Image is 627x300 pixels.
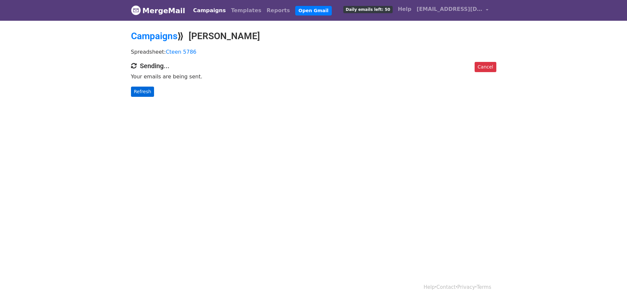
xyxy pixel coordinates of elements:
img: MergeMail logo [131,5,141,15]
a: [EMAIL_ADDRESS][DOMAIN_NAME] [414,3,491,18]
p: Spreadsheet: [131,48,496,55]
p: Your emails are being sent. [131,73,496,80]
a: Open Gmail [295,6,332,15]
h4: Sending... [131,62,496,70]
a: MergeMail [131,4,185,17]
iframe: Chat Widget [594,268,627,300]
a: Campaigns [131,31,177,41]
a: Reports [264,4,293,17]
a: Privacy [457,284,475,290]
span: [EMAIL_ADDRESS][DOMAIN_NAME] [417,5,483,13]
a: Help [424,284,435,290]
a: Cteen 5786 [166,49,196,55]
span: Daily emails left: 50 [343,6,392,13]
a: Cancel [475,62,496,72]
a: Contact [436,284,456,290]
a: Terms [477,284,491,290]
a: Campaigns [191,4,228,17]
a: Templates [228,4,264,17]
a: Help [395,3,414,16]
a: Refresh [131,87,154,97]
a: Daily emails left: 50 [341,3,395,16]
h2: ⟫ [PERSON_NAME] [131,31,496,42]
